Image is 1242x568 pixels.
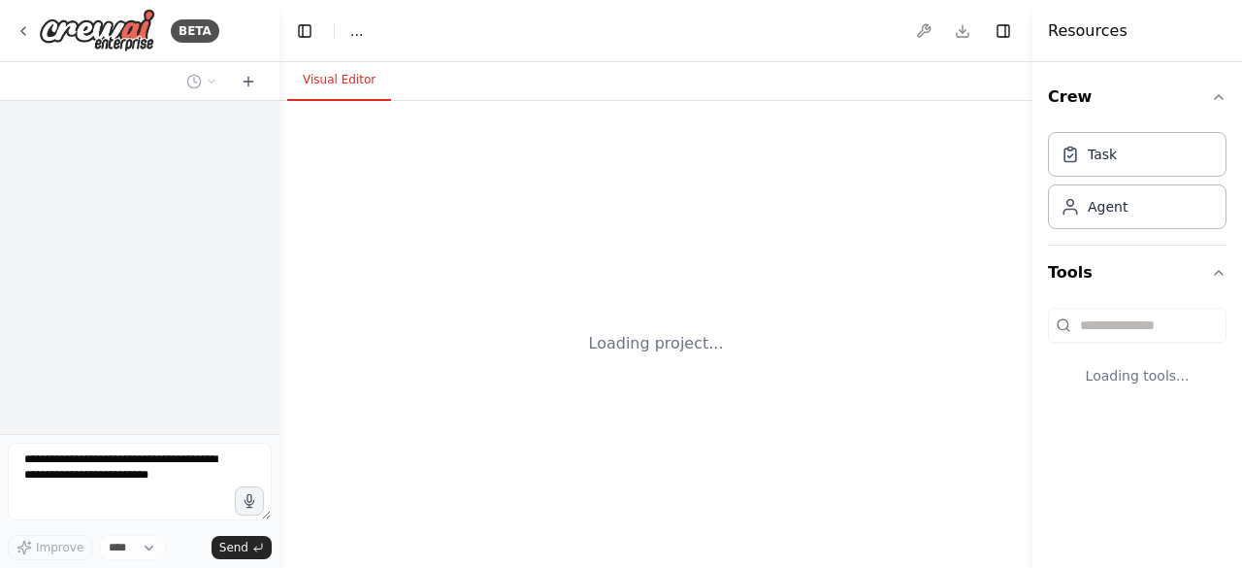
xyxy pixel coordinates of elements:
div: Loading tools... [1048,351,1226,401]
button: Visual Editor [287,60,391,101]
div: Crew [1048,124,1226,245]
button: Crew [1048,70,1226,124]
button: Switch to previous chat [179,70,225,93]
div: Task [1088,145,1117,164]
div: Tools [1048,300,1226,417]
h4: Resources [1048,19,1128,43]
button: Tools [1048,246,1226,300]
div: Loading project... [589,332,724,355]
span: Send [219,540,248,555]
div: BETA [171,19,219,43]
div: Agent [1088,197,1128,217]
button: Start a new chat [233,70,264,93]
button: Improve [8,535,92,560]
nav: breadcrumb [350,21,363,41]
button: Send [212,536,272,559]
img: Logo [39,9,155,52]
button: Click to speak your automation idea [235,486,264,516]
span: Improve [36,540,83,555]
button: Hide left sidebar [291,17,318,45]
button: Hide right sidebar [990,17,1017,45]
span: ... [350,21,363,41]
